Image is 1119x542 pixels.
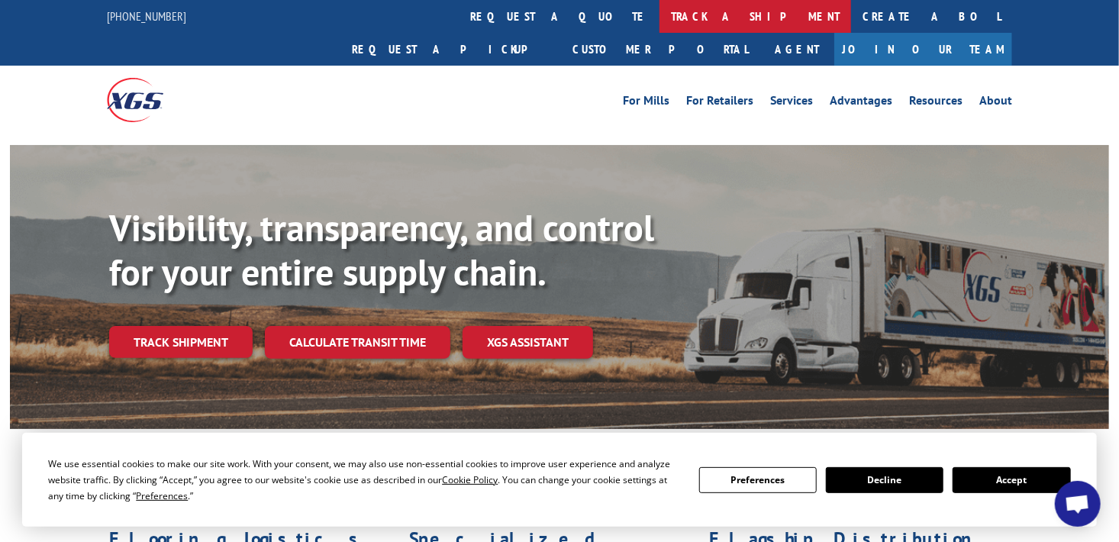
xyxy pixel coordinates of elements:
[1055,481,1101,527] div: Open chat
[759,33,834,66] a: Agent
[265,326,450,359] a: Calculate transit time
[623,95,669,111] a: For Mills
[830,95,892,111] a: Advantages
[826,467,943,493] button: Decline
[109,204,654,295] b: Visibility, transparency, and control for your entire supply chain.
[109,326,253,358] a: Track shipment
[107,8,186,24] a: [PHONE_NUMBER]
[442,473,498,486] span: Cookie Policy
[136,489,188,502] span: Preferences
[561,33,759,66] a: Customer Portal
[340,33,561,66] a: Request a pickup
[48,456,680,504] div: We use essential cookies to make our site work. With your consent, we may also use non-essential ...
[979,95,1012,111] a: About
[686,95,753,111] a: For Retailers
[22,433,1097,527] div: Cookie Consent Prompt
[463,326,593,359] a: XGS ASSISTANT
[953,467,1070,493] button: Accept
[699,467,817,493] button: Preferences
[834,33,1012,66] a: Join Our Team
[770,95,813,111] a: Services
[909,95,963,111] a: Resources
